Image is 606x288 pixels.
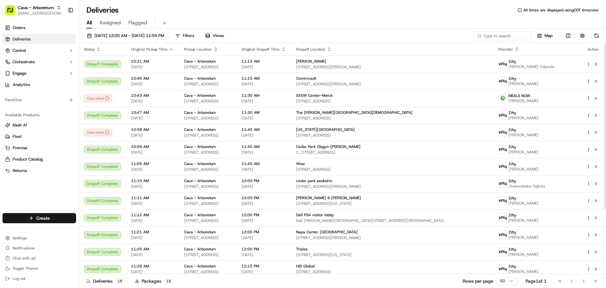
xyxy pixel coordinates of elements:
[13,122,27,128] span: Nash AI
[508,127,516,132] span: Zifty
[184,269,231,274] span: [STREET_ADDRESS]
[131,144,174,149] span: 10:59 AM
[241,76,286,81] span: 11:15 AM
[18,11,63,16] button: [EMAIL_ADDRESS][DOMAIN_NAME]
[131,99,174,104] span: [DATE]
[84,47,95,52] span: Status
[241,178,286,183] span: 12:00 PM
[296,116,489,121] span: [STREET_ADDRESS]
[508,252,538,257] span: [PERSON_NAME]
[296,99,489,104] span: [STREET_ADDRESS]
[475,31,532,40] input: Type to search
[296,218,489,223] span: Dell [PERSON_NAME][GEOGRAPHIC_DATA][STREET_ADDRESS][GEOGRAPHIC_DATA]
[241,133,286,138] span: [DATE]
[508,93,530,98] span: MEALS NOW
[499,248,507,256] img: zifty-logo-trans-sq.png
[508,162,516,167] span: Zifty
[131,116,174,121] span: [DATE]
[508,64,554,69] span: [PERSON_NAME] Odunola
[213,33,224,39] span: Views
[184,82,231,87] span: [STREET_ADDRESS]
[241,127,286,132] span: 11:45 AM
[3,166,76,176] button: Returns
[13,48,26,53] span: Control
[508,235,538,240] span: [PERSON_NAME]
[296,252,489,257] span: [STREET_ADDRESS][US_STATE]
[131,201,174,206] span: [DATE]
[3,154,76,164] button: Product Catalog
[131,167,174,172] span: [DATE]
[184,230,216,235] span: Cava - Arboretum
[18,4,54,11] span: Cava - Arboretum
[241,269,286,274] span: [DATE]
[131,47,168,52] span: Original Pickup Time
[3,110,76,120] div: Available Products
[131,76,174,81] span: 10:40 AM
[296,127,355,132] span: [US_STATE][GEOGRAPHIC_DATA]
[296,64,489,70] span: [STREET_ADDRESS][PERSON_NAME]
[241,47,280,52] span: Original Dropoff Time
[3,234,76,242] button: Settings
[296,144,360,149] span: Cedar Park Obgyn-[PERSON_NAME]
[508,201,538,206] span: [PERSON_NAME]
[131,161,174,166] span: 11:05 AM
[241,110,286,115] span: 11:30 AM
[184,252,231,257] span: [STREET_ADDRESS]
[241,184,286,189] span: [DATE]
[183,33,194,39] span: Filters
[184,99,231,104] span: [STREET_ADDRESS]
[508,269,538,274] span: [PERSON_NAME]
[508,230,516,235] span: Zifty
[296,269,489,274] span: [STREET_ADDRESS]
[131,64,174,70] span: [DATE]
[241,230,286,235] span: 12:00 PM
[296,82,489,87] span: [STREET_ADDRESS][PERSON_NAME]
[3,213,76,223] button: Create
[296,201,489,206] span: [STREET_ADDRESS][US_STATE]
[184,47,212,52] span: Pickup Location
[13,276,26,281] span: Log out
[94,33,164,39] span: [DATE] 12:00 AM - [DATE] 11:59 PM
[241,99,286,104] span: [DATE]
[508,150,538,155] span: [PERSON_NAME]
[3,274,76,283] button: Log out
[508,179,516,184] span: Zifty
[499,214,507,222] img: zifty-logo-trans-sq.png
[498,47,513,52] span: Provider
[131,230,174,235] span: 11:21 AM
[184,127,216,132] span: Cava - Arboretum
[241,144,286,149] span: 11:45 AM
[5,145,74,151] a: Promise
[13,145,27,151] span: Promise
[508,167,538,172] span: [PERSON_NAME]
[184,116,231,121] span: [STREET_ADDRESS]
[499,180,507,188] img: zifty-logo-trans-sq.png
[3,68,76,78] button: Engage
[508,132,538,138] span: [PERSON_NAME]
[499,162,507,171] img: zifty-logo-trans-sq.png
[241,264,286,269] span: 12:15 PM
[508,59,516,64] span: Zifty
[13,236,27,241] span: Settings
[508,184,545,189] span: Chukwuibuka Ogbolu
[241,59,286,64] span: 11:15 AM
[499,94,507,102] img: melas_now_logo.png
[3,244,76,253] button: Notifications
[13,266,38,271] span: Toggle Theme
[184,150,231,155] span: [STREET_ADDRESS]
[5,168,74,174] a: Returns
[131,269,174,274] span: [DATE]
[131,218,174,223] span: [DATE]
[131,252,174,257] span: [DATE]
[296,178,333,183] span: cedar park pediatric
[241,235,286,240] span: [DATE]
[499,145,507,154] img: zifty-logo-trans-sq.png
[296,161,305,166] span: Wise
[544,33,553,39] span: Map
[499,111,507,119] img: zifty-logo-trans-sq.png
[463,278,493,284] p: Rows per page
[296,184,489,189] span: [STREET_ADDRESS][PERSON_NAME]
[508,98,538,103] span: [PERSON_NAME]
[534,31,555,40] button: Map
[3,120,76,130] button: Nash AI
